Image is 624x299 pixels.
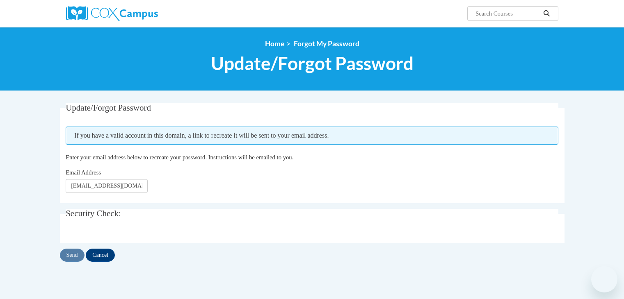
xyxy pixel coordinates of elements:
[66,208,121,218] span: Security Check:
[294,39,359,48] span: Forgot My Password
[591,266,617,292] iframe: Button to launch messaging window
[66,154,293,161] span: Enter your email address below to recreate your password. Instructions will be emailed to you.
[265,39,284,48] a: Home
[66,127,558,145] span: If you have a valid account in this domain, a link to recreate it will be sent to your email addr...
[66,6,158,21] img: Cox Campus
[66,103,151,113] span: Update/Forgot Password
[66,169,101,176] span: Email Address
[540,9,553,18] button: Search
[66,6,222,21] a: Cox Campus
[211,52,414,74] span: Update/Forgot Password
[475,9,540,18] input: Search Courses
[86,249,115,262] input: Cancel
[66,179,148,193] input: Email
